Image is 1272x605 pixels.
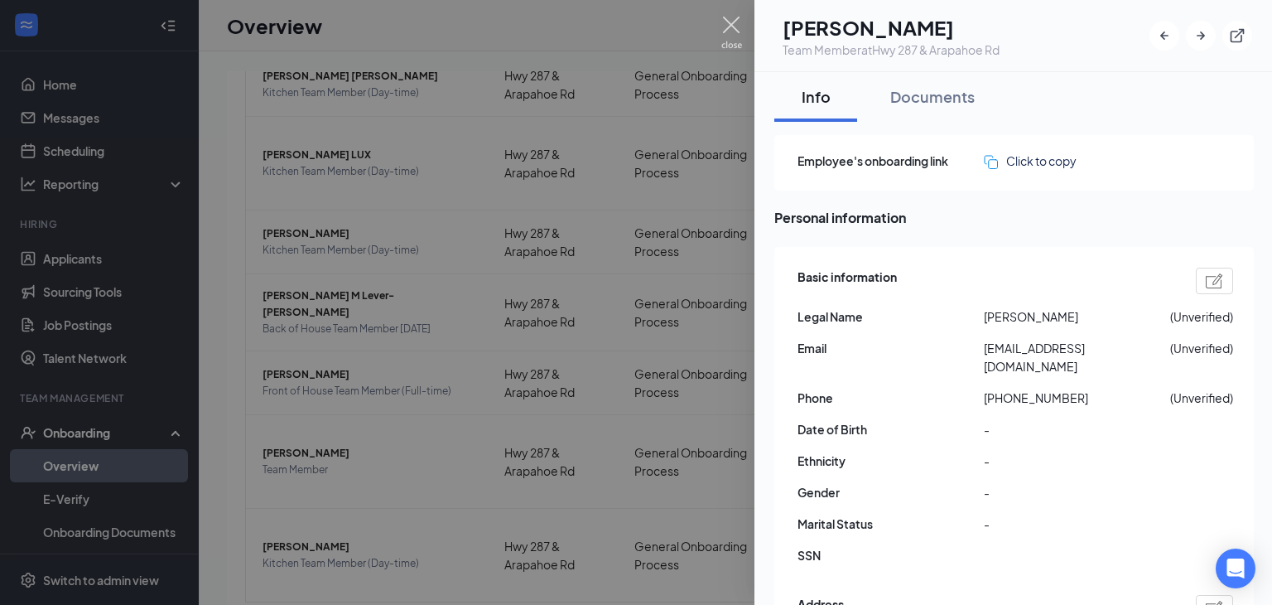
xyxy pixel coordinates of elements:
[984,155,998,169] img: click-to-copy.71757273a98fde459dfc.svg
[1170,339,1233,357] span: (Unverified)
[797,339,984,357] span: Email
[797,307,984,326] span: Legal Name
[984,452,1170,470] span: -
[797,483,984,501] span: Gender
[797,452,984,470] span: Ethnicity
[1216,549,1255,588] div: Open Intercom Messenger
[783,13,1000,41] h1: [PERSON_NAME]
[1149,21,1179,51] button: ArrowLeftNew
[797,546,984,564] span: SSN
[984,152,1077,170] button: Click to copy
[1170,307,1233,326] span: (Unverified)
[890,86,975,107] div: Documents
[1229,27,1245,44] svg: ExternalLink
[1192,27,1209,44] svg: ArrowRight
[797,268,897,294] span: Basic information
[984,389,1170,407] span: [PHONE_NUMBER]
[783,41,1000,58] div: Team Member at Hwy 287 & Arapahoe Rd
[797,152,984,170] span: Employee's onboarding link
[797,389,984,407] span: Phone
[984,339,1170,375] span: [EMAIL_ADDRESS][DOMAIN_NAME]
[984,307,1170,326] span: [PERSON_NAME]
[791,86,841,107] div: Info
[1222,21,1252,51] button: ExternalLink
[1170,389,1233,407] span: (Unverified)
[984,420,1170,438] span: -
[984,483,1170,501] span: -
[774,207,1254,228] span: Personal information
[984,515,1170,533] span: -
[1186,21,1216,51] button: ArrowRight
[1156,27,1173,44] svg: ArrowLeftNew
[797,515,984,533] span: Marital Status
[797,420,984,438] span: Date of Birth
